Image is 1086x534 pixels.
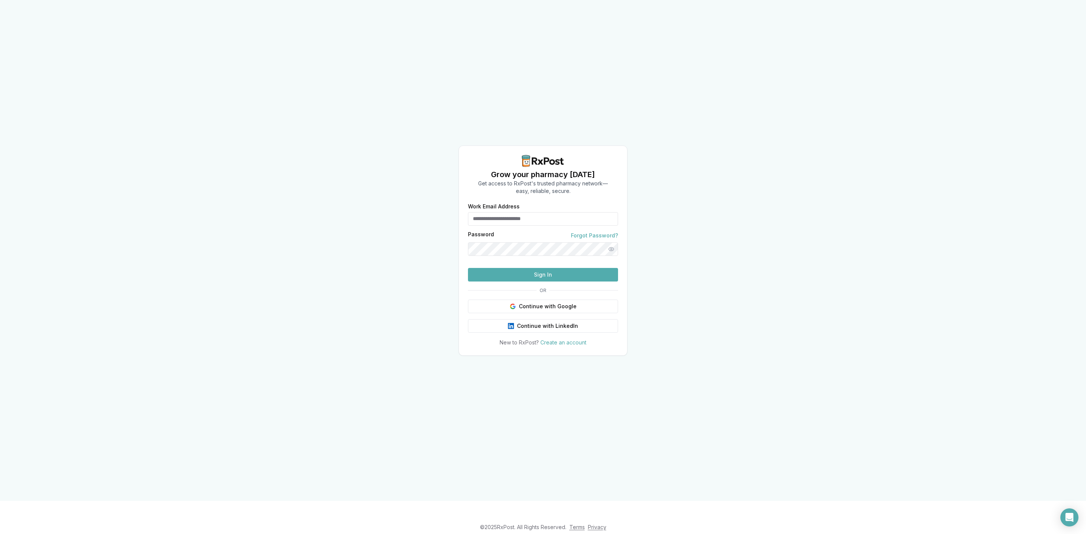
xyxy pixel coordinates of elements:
[500,339,539,346] span: New to RxPost?
[537,288,549,294] span: OR
[478,180,608,195] p: Get access to RxPost's trusted pharmacy network— easy, reliable, secure.
[468,232,494,239] label: Password
[571,232,618,239] a: Forgot Password?
[569,524,585,530] a: Terms
[588,524,606,530] a: Privacy
[468,268,618,282] button: Sign In
[510,303,516,309] img: Google
[468,204,618,209] label: Work Email Address
[1060,508,1078,526] div: Open Intercom Messenger
[604,242,618,256] button: Show password
[468,319,618,333] button: Continue with LinkedIn
[478,169,608,180] h1: Grow your pharmacy [DATE]
[508,323,514,329] img: LinkedIn
[519,155,567,167] img: RxPost Logo
[540,339,586,346] a: Create an account
[468,300,618,313] button: Continue with Google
